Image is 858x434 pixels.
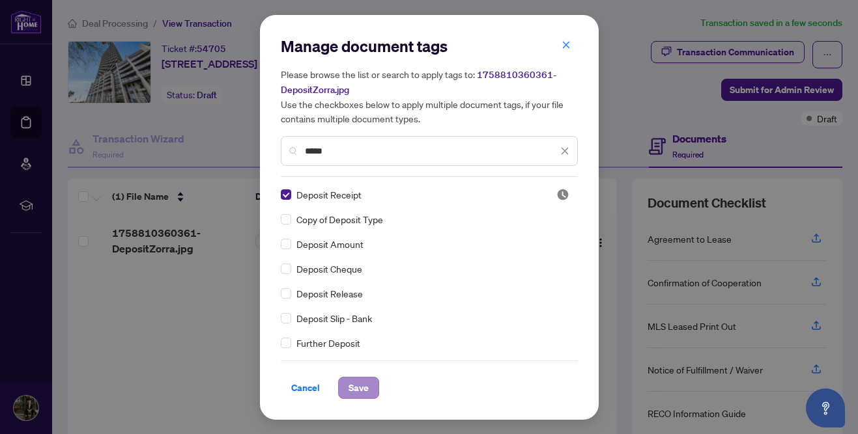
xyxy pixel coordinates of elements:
span: Pending Review [556,188,569,201]
span: Deposit Slip - Bank [296,311,372,325]
button: Open asap [806,388,845,427]
span: close [562,40,571,49]
span: Deposit Release [296,286,363,301]
img: status [556,188,569,201]
h2: Manage document tags [281,36,578,57]
span: 1758810360361-DepositZorra.jpg [281,69,556,96]
span: Further Deposit [296,336,360,350]
button: Save [338,377,379,399]
button: Cancel [281,377,330,399]
span: close [560,146,569,156]
span: Deposit Amount [296,237,364,251]
span: Copy of Deposit Type [296,212,383,226]
span: Cancel [291,377,320,398]
h5: Please browse the list or search to apply tags to: Use the checkboxes below to apply multiple doc... [281,67,578,126]
span: Deposit Receipt [296,187,362,202]
span: Save [349,377,369,398]
span: Deposit Cheque [296,262,362,276]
